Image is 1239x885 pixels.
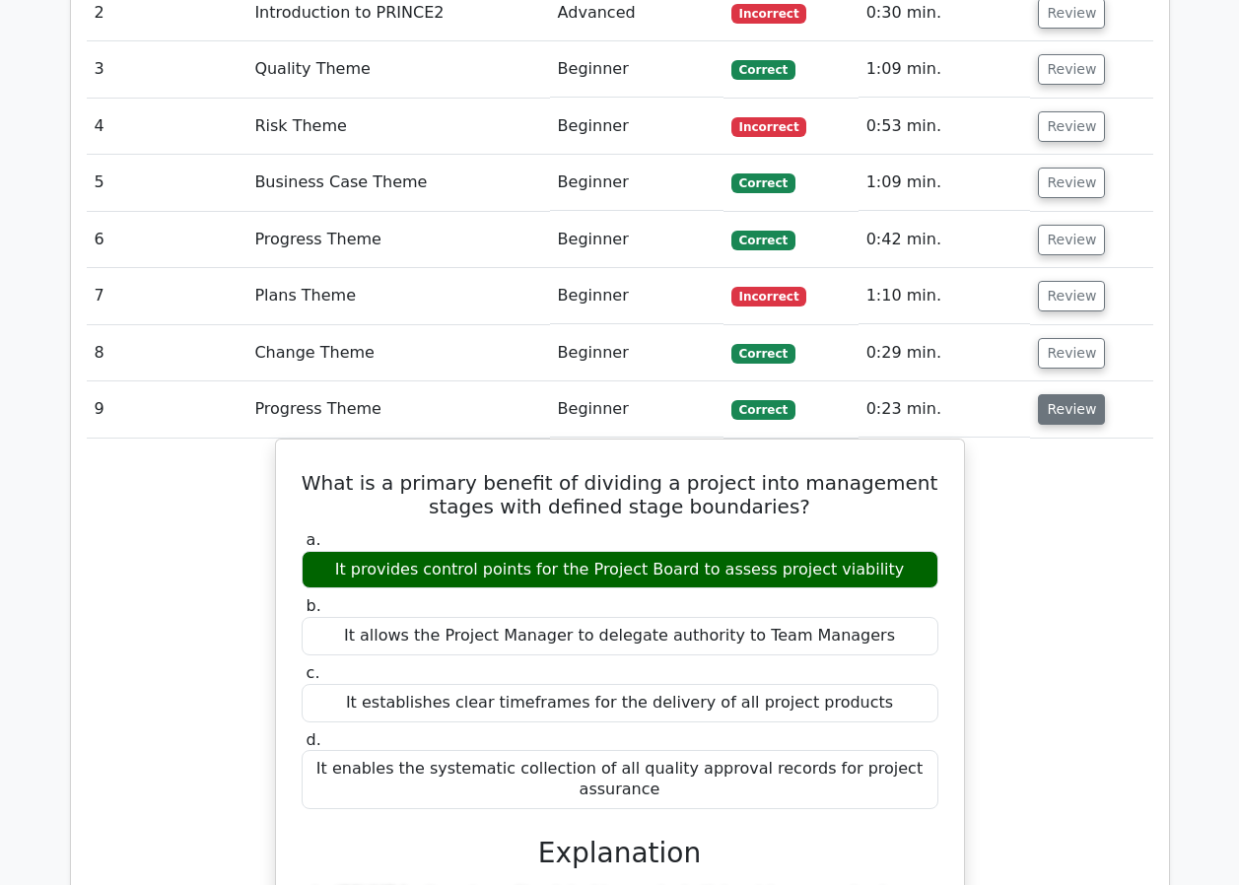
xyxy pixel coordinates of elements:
[1038,168,1105,198] button: Review
[246,212,549,268] td: Progress Theme
[1038,338,1105,369] button: Review
[859,212,1031,268] td: 0:42 min.
[859,325,1031,381] td: 0:29 min.
[313,837,927,870] h3: Explanation
[246,268,549,324] td: Plans Theme
[859,99,1031,155] td: 0:53 min.
[731,173,795,193] span: Correct
[1038,54,1105,85] button: Review
[246,155,549,211] td: Business Case Theme
[307,730,321,749] span: d.
[731,231,795,250] span: Correct
[859,41,1031,98] td: 1:09 min.
[1038,394,1105,425] button: Review
[731,4,807,24] span: Incorrect
[731,117,807,137] span: Incorrect
[246,325,549,381] td: Change Theme
[87,212,247,268] td: 6
[87,41,247,98] td: 3
[300,471,940,518] h5: What is a primary benefit of dividing a project into management stages with defined stage boundar...
[550,99,723,155] td: Beginner
[550,325,723,381] td: Beginner
[302,684,938,722] div: It establishes clear timeframes for the delivery of all project products
[307,596,321,615] span: b.
[87,268,247,324] td: 7
[859,268,1031,324] td: 1:10 min.
[731,287,807,306] span: Incorrect
[307,530,321,549] span: a.
[550,155,723,211] td: Beginner
[302,617,938,655] div: It allows the Project Manager to delegate authority to Team Managers
[246,99,549,155] td: Risk Theme
[731,400,795,420] span: Correct
[246,41,549,98] td: Quality Theme
[87,155,247,211] td: 5
[550,268,723,324] td: Beginner
[246,381,549,438] td: Progress Theme
[550,381,723,438] td: Beginner
[550,41,723,98] td: Beginner
[859,381,1031,438] td: 0:23 min.
[731,344,795,364] span: Correct
[859,155,1031,211] td: 1:09 min.
[307,663,320,682] span: c.
[87,99,247,155] td: 4
[550,212,723,268] td: Beginner
[302,551,938,589] div: It provides control points for the Project Board to assess project viability
[1038,281,1105,311] button: Review
[87,325,247,381] td: 8
[731,60,795,80] span: Correct
[1038,225,1105,255] button: Review
[1038,111,1105,142] button: Review
[302,750,938,809] div: It enables the systematic collection of all quality approval records for project assurance
[87,381,247,438] td: 9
